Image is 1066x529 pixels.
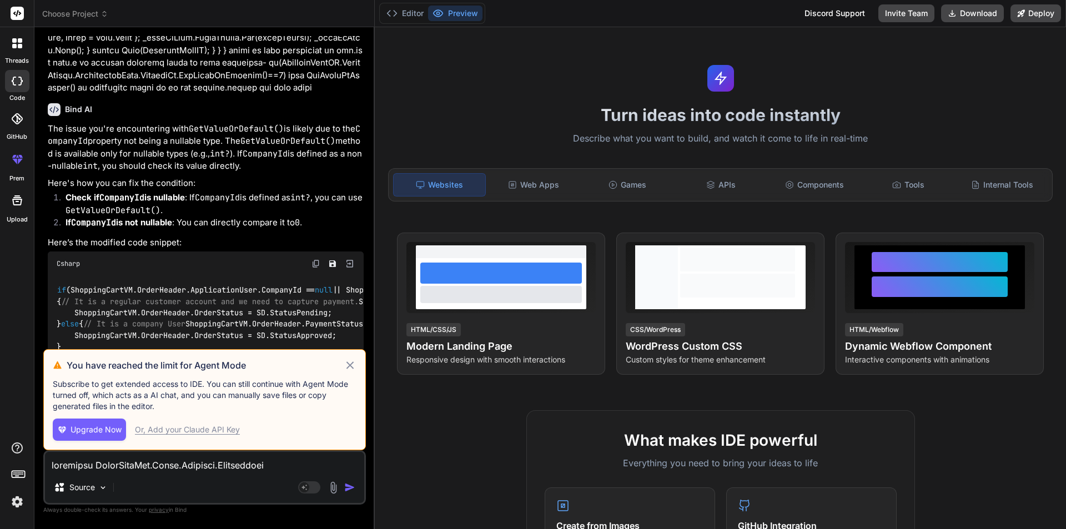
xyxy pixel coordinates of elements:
[210,148,230,159] code: int?
[7,132,27,142] label: GitHub
[845,339,1034,354] h4: Dynamic Webflow Component
[69,482,95,493] p: Source
[9,174,24,183] label: prem
[48,123,364,173] p: The issue you're encountering with is likely due to the property not being a nullable type. The m...
[65,104,92,115] h6: Bind AI
[43,505,366,515] p: Always double-check its answers. Your in Bind
[66,205,160,216] code: GetValueOrDefault()
[9,93,25,103] label: code
[845,323,903,336] div: HTML/Webflow
[67,359,344,372] h3: You have reached the limit for Agent Mode
[626,354,815,365] p: Custom styles for theme enhancement
[98,483,108,492] img: Pick Models
[798,4,872,22] div: Discord Support
[42,8,108,19] span: Choose Project
[57,216,364,232] li: : You can directly compare it to .
[428,6,482,21] button: Preview
[626,339,815,354] h4: WordPress Custom CSS
[71,424,122,435] span: Upgrade Now
[66,217,172,228] strong: If is not nullable
[488,173,580,197] div: Web Apps
[1010,4,1061,22] button: Deploy
[545,456,897,470] p: Everything you need to bring your ideas to life
[545,429,897,452] h2: What makes IDE powerful
[290,192,310,203] code: int?
[406,323,461,336] div: HTML/CSS/JS
[311,259,320,268] img: copy
[5,56,29,66] label: threads
[48,236,364,249] p: Here’s the modified code snippet:
[406,354,596,365] p: Responsive design with smooth interactions
[57,285,66,295] span: if
[7,215,28,224] label: Upload
[195,192,240,203] code: CompanyId
[845,354,1034,365] p: Interactive components with animations
[240,135,335,147] code: GetValueOrDefault()
[66,192,185,203] strong: Check if is nullable
[83,160,98,172] code: int
[71,217,116,228] code: CompanyId
[83,319,185,329] span: // It is a company User
[582,173,673,197] div: Games
[135,424,240,435] div: Or, Add your Claude API Key
[149,506,169,513] span: privacy
[381,105,1059,125] h1: Turn ideas into code instantly
[189,123,284,134] code: GetValueOrDefault()
[57,284,656,352] code: (ShoppingCartVM.OrderHeader.ApplicationUser.CompanyId == || ShoppingCartVM.OrderHeader.Applicatio...
[61,319,79,329] span: else
[769,173,861,197] div: Components
[48,177,364,190] p: Here's how you can fix the condition:
[345,259,355,269] img: Open in Browser
[8,492,27,511] img: settings
[61,296,359,306] span: // It is a regular customer account and we need to capture payment.
[57,259,80,268] span: Csharp
[53,379,356,412] p: Subscribe to get extended access to IDE. You can still continue with Agent Mode turned off, which...
[344,482,355,493] img: icon
[57,192,364,216] li: : If is defined as , you can use .
[382,6,428,21] button: Editor
[626,323,685,336] div: CSS/WordPress
[941,4,1004,22] button: Download
[243,148,288,159] code: CompanyId
[325,256,340,271] button: Save file
[295,217,300,228] code: 0
[315,285,333,295] span: null
[327,481,340,494] img: attachment
[675,173,767,197] div: APIs
[53,419,126,441] button: Upgrade Now
[878,4,934,22] button: Invite Team
[381,132,1059,146] p: Describe what you want to build, and watch it come to life in real-time
[863,173,954,197] div: Tools
[406,339,596,354] h4: Modern Landing Page
[99,192,144,203] code: CompanyId
[393,173,486,197] div: Websites
[956,173,1048,197] div: Internal Tools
